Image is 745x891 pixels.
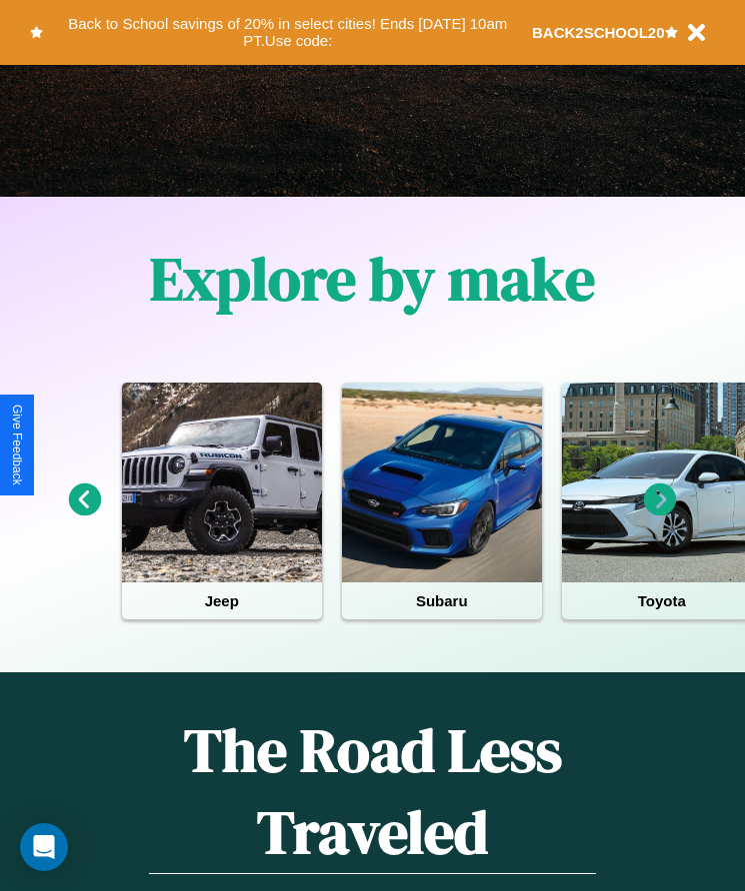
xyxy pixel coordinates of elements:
[43,10,532,55] button: Back to School savings of 20% in select cities! Ends [DATE] 10am PT.Use code:
[122,582,322,619] h4: Jeep
[149,709,596,874] h1: The Road Less Traveled
[342,582,542,619] h4: Subaru
[10,405,24,485] div: Give Feedback
[20,823,68,871] div: Open Intercom Messenger
[150,238,595,320] h1: Explore by make
[532,24,665,41] b: BACK2SCHOOL20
